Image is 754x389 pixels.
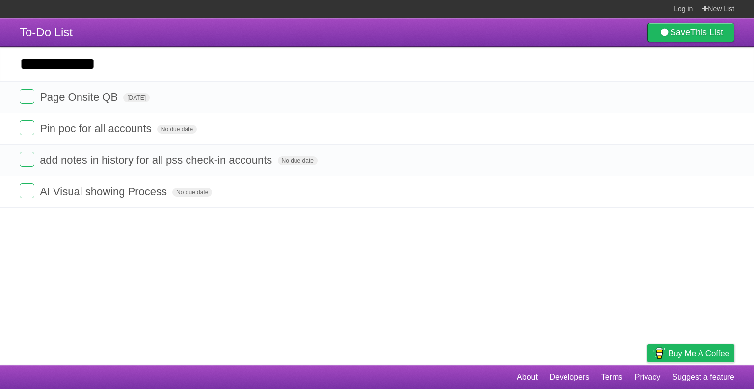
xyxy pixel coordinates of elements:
[40,122,154,135] span: Pin poc for all accounts
[635,368,660,387] a: Privacy
[647,344,734,362] a: Buy me a coffee
[278,156,318,165] span: No due date
[40,91,120,103] span: Page Onsite QB
[20,183,34,198] label: Done
[652,345,666,361] img: Buy me a coffee
[20,89,34,104] label: Done
[20,152,34,167] label: Done
[20,26,73,39] span: To-Do List
[668,345,729,362] span: Buy me a coffee
[673,368,734,387] a: Suggest a feature
[20,120,34,135] label: Done
[647,23,734,42] a: SaveThis List
[172,188,212,197] span: No due date
[549,368,589,387] a: Developers
[690,28,723,37] b: This List
[157,125,197,134] span: No due date
[517,368,538,387] a: About
[40,185,169,198] span: AI Visual showing Process
[40,154,274,166] span: add notes in history for all pss check-in accounts
[601,368,623,387] a: Terms
[123,93,150,102] span: [DATE]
